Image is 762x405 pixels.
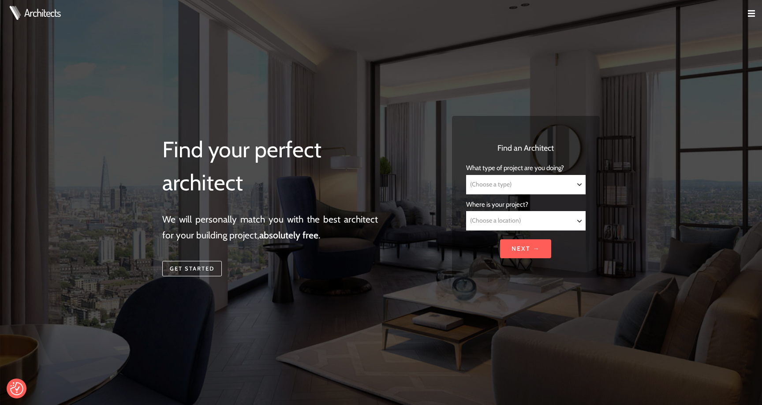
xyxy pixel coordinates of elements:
span: What type of project are you doing? [466,164,564,172]
h3: Find an Architect [466,142,586,154]
img: Architects [7,6,23,20]
p: We will personally match you with the best architect for your building project, . [162,212,378,243]
h1: Find your perfect architect [162,133,378,200]
input: Next → [500,239,551,258]
strong: absolutely free [259,230,318,241]
a: Get started [162,261,222,277]
button: Consent Preferences [10,382,23,395]
a: Architects [24,7,60,18]
span: Where is your project? [466,201,528,208]
img: Revisit consent button [10,382,23,395]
